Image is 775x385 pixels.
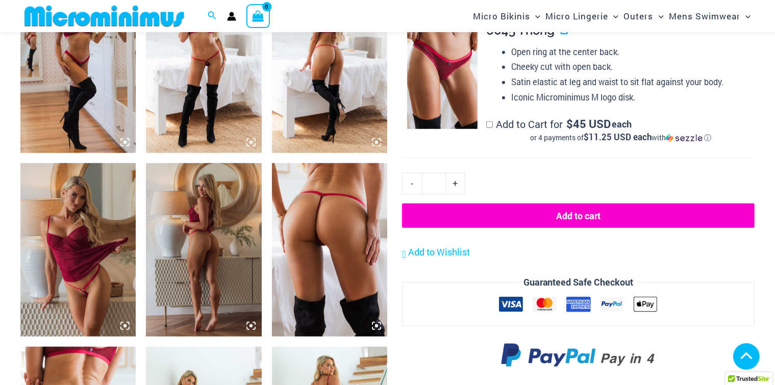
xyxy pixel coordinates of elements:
[545,3,608,29] span: Micro Lingerie
[486,133,755,143] div: or 4 payments of$11.25 USD eachwithSezzle Click to learn more about Sezzle
[486,117,755,143] label: Add to Cart for
[666,134,703,143] img: Sezzle
[402,203,755,228] button: Add to cart
[669,3,740,29] span: Mens Swimwear
[402,173,421,194] a: -
[566,119,611,129] span: 45 USD
[612,119,632,129] span: each
[272,163,387,337] img: Guilty Pleasures Red 689 Micro
[446,173,465,194] a: +
[519,275,638,290] legend: Guaranteed Safe Checkout
[740,3,751,29] span: Menu Toggle
[409,246,470,258] span: Add to Wishlist
[473,3,530,29] span: Micro Bikinis
[666,3,753,29] a: Mens SwimwearMenu ToggleMenu Toggle
[407,23,478,129] img: Guilty Pleasures Red 6045 Thong
[402,245,470,260] a: Add to Wishlist
[511,74,755,90] li: Satin elastic at leg and waist to sit flat against your body.
[486,23,555,38] span: 6045 Thong
[227,12,236,21] a: Account icon link
[20,163,136,337] img: Guilty Pleasures Red 1260 Slip 689 Micro
[608,3,618,29] span: Menu Toggle
[146,163,261,337] img: Guilty Pleasures Red 1260 Slip 689 Micro
[469,2,755,31] nav: Site Navigation
[530,3,540,29] span: Menu Toggle
[486,133,755,143] div: or 4 payments of with
[654,3,664,29] span: Menu Toggle
[566,116,573,131] span: $
[246,4,270,28] a: View Shopping Cart, empty
[470,3,543,29] a: Micro BikinisMenu ToggleMenu Toggle
[486,121,493,128] input: Add to Cart for$45 USD eachor 4 payments of$11.25 USD eachwithSezzle Click to learn more about Se...
[621,3,666,29] a: OutersMenu ToggleMenu Toggle
[511,90,755,105] li: Iconic Microminimus M logo disk.
[511,44,755,60] li: Open ring at the center back.
[511,59,755,74] li: Cheeky cut with open back.
[543,3,621,29] a: Micro LingerieMenu ToggleMenu Toggle
[20,5,188,28] img: MM SHOP LOGO FLAT
[624,3,654,29] span: Outers
[208,10,217,23] a: Search icon link
[584,131,652,143] span: $11.25 USD each
[421,173,445,194] input: Product quantity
